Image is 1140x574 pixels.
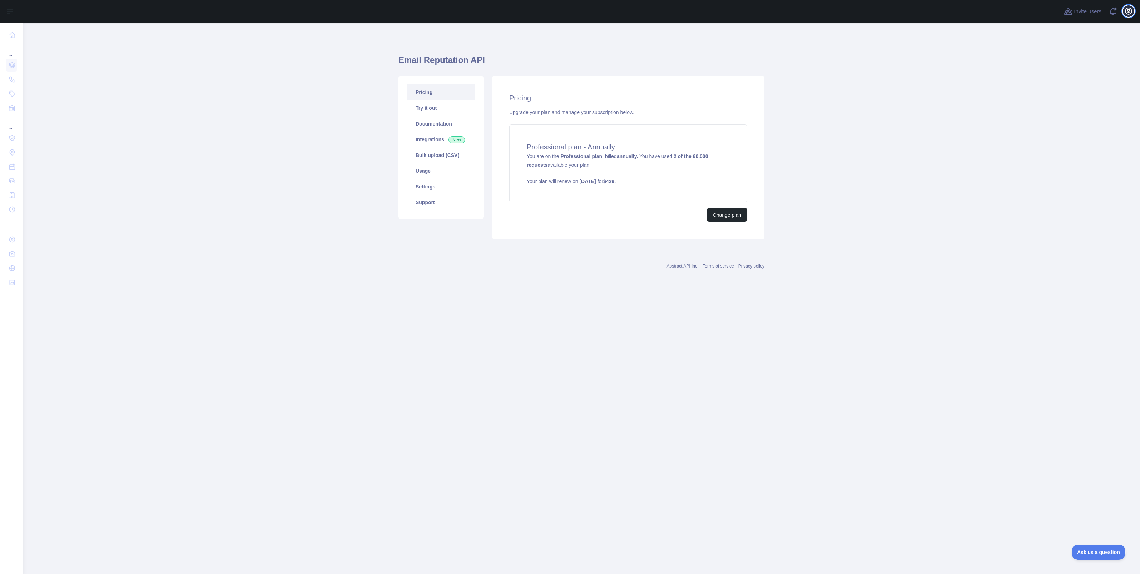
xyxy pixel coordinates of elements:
a: Privacy policy [738,264,764,269]
iframe: Toggle Customer Support [1072,545,1126,560]
button: Invite users [1062,6,1103,17]
a: Terms of service [703,264,734,269]
div: ... [6,217,17,232]
div: ... [6,43,17,57]
a: Abstract API Inc. [667,264,699,269]
strong: $ 429 . [603,178,616,184]
a: Bulk upload (CSV) [407,147,475,163]
a: Support [407,195,475,210]
h4: Professional plan - Annually [527,142,730,152]
strong: [DATE] [579,178,596,184]
a: Settings [407,179,475,195]
span: You are on the , billed You have used available your plan. [527,153,730,185]
a: Integrations New [407,132,475,147]
button: Change plan [707,208,747,222]
h1: Email Reputation API [398,54,764,72]
span: New [448,136,465,143]
strong: annually. [617,153,638,159]
h2: Pricing [509,93,747,103]
p: Your plan will renew on for [527,178,730,185]
a: Documentation [407,116,475,132]
a: Usage [407,163,475,179]
a: Pricing [407,84,475,100]
div: Upgrade your plan and manage your subscription below. [509,109,747,116]
div: ... [6,116,17,130]
strong: Professional plan [560,153,602,159]
span: Invite users [1074,8,1101,16]
a: Try it out [407,100,475,116]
